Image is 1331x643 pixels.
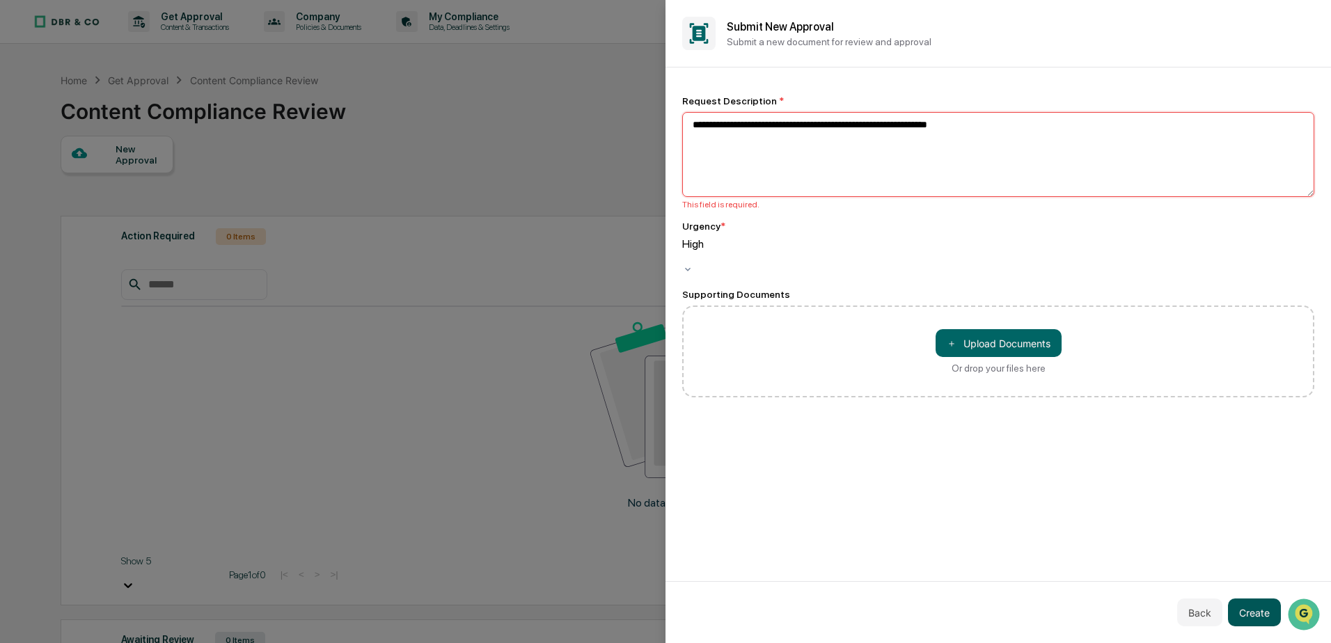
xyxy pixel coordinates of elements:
[2,2,33,33] button: Open customer support
[8,196,93,221] a: 🔎Data Lookup
[682,200,1314,209] div: This field is required.
[1177,598,1222,626] button: Back
[952,363,1046,374] div: Or drop your files here
[47,120,176,132] div: We're available if you need us!
[101,177,112,188] div: 🗄️
[139,236,168,246] span: Pylon
[727,20,1314,33] h2: Submit New Approval
[14,29,253,51] p: How can we help?
[936,329,1062,357] button: Or drop your files here
[14,203,25,214] div: 🔎
[14,177,25,188] div: 🖐️
[14,106,39,132] img: 1746055101610-c473b297-6a78-478c-a979-82029cc54cd1
[682,289,1314,300] div: Supporting Documents
[682,237,1314,251] div: High
[28,202,88,216] span: Data Lookup
[8,170,95,195] a: 🖐️Preclearance
[682,221,725,232] div: Urgency
[237,111,253,127] button: Start new chat
[47,106,228,120] div: Start new chat
[98,235,168,246] a: Powered byPylon
[115,175,173,189] span: Attestations
[1228,598,1281,626] button: Create
[28,175,90,189] span: Preclearance
[682,95,1314,106] div: Request Description
[95,170,178,195] a: 🗄️Attestations
[727,36,1314,47] p: Submit a new document for review and approval
[947,337,956,350] span: ＋
[2,5,33,30] img: f2157a4c-a0d3-4daa-907e-bb6f0de503a5-1751232295721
